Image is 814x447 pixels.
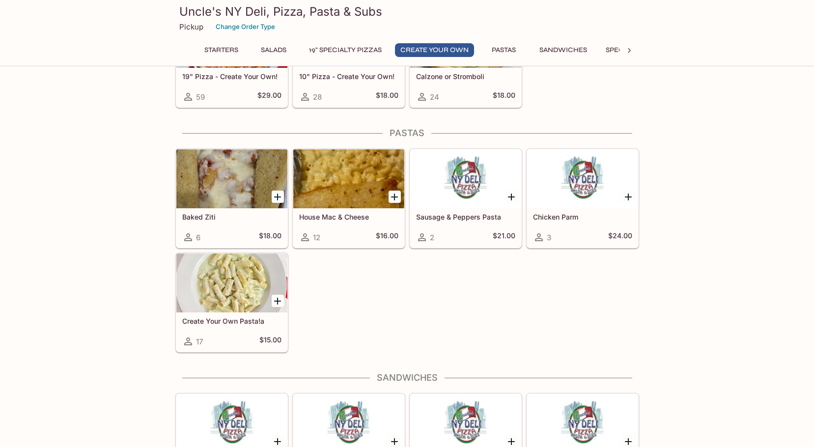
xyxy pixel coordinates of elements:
a: Baked Ziti6$18.00 [176,149,288,248]
button: Specialty Hoagies [600,43,680,57]
span: 28 [313,92,322,102]
h5: 10" Pizza - Create Your Own! [299,72,398,81]
button: Add Baked Ziti [272,191,284,203]
div: Chicken Parm [527,149,638,208]
h5: 19" Pizza - Create Your Own! [182,72,281,81]
h5: $18.00 [259,231,281,243]
h5: Chicken Parm [533,213,632,221]
h4: Pastas [175,128,639,139]
a: Chicken Parm3$24.00 [527,149,639,248]
h5: Create Your Own Pasta!a [182,317,281,325]
h5: Sausage & Peppers Pasta [416,213,515,221]
span: 59 [196,92,205,102]
span: 3 [547,233,551,242]
h5: $18.00 [493,91,515,103]
div: 19" Pizza - Create Your Own! [176,9,287,68]
div: House Mac & Cheese [293,149,404,208]
h5: Calzone or Stromboli [416,72,515,81]
span: 2 [430,233,434,242]
span: 24 [430,92,439,102]
button: 19" Specialty Pizzas [304,43,387,57]
span: 6 [196,233,200,242]
button: Add Chicken Parm [622,191,635,203]
a: House Mac & Cheese12$16.00 [293,149,405,248]
h5: $24.00 [608,231,632,243]
button: Salads [252,43,296,57]
h5: $18.00 [376,91,398,103]
button: Add House Mac & Cheese [389,191,401,203]
button: Starters [199,43,244,57]
h5: Baked Ziti [182,213,281,221]
div: Sausage & Peppers Pasta [410,149,521,208]
button: Add Sausage & Peppers Pasta [505,191,518,203]
button: Change Order Type [211,19,280,34]
p: Pickup [179,22,203,31]
div: Create Your Own Pasta!a [176,253,287,312]
button: Create Your Own [395,43,474,57]
div: Calzone or Stromboli [410,9,521,68]
h5: House Mac & Cheese [299,213,398,221]
span: 12 [313,233,320,242]
h3: Uncle's NY Deli, Pizza, Pasta & Subs [179,4,635,19]
button: Pastas [482,43,526,57]
a: Sausage & Peppers Pasta2$21.00 [410,149,522,248]
h5: $29.00 [257,91,281,103]
div: 10" Pizza - Create Your Own! [293,9,404,68]
h5: $21.00 [493,231,515,243]
a: Create Your Own Pasta!a17$15.00 [176,253,288,352]
div: Baked Ziti [176,149,287,208]
h5: $15.00 [259,335,281,347]
button: Add Create Your Own Pasta!a [272,295,284,307]
button: Sandwiches [534,43,592,57]
span: 17 [196,337,203,346]
h5: $16.00 [376,231,398,243]
h4: Sandwiches [175,372,639,383]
